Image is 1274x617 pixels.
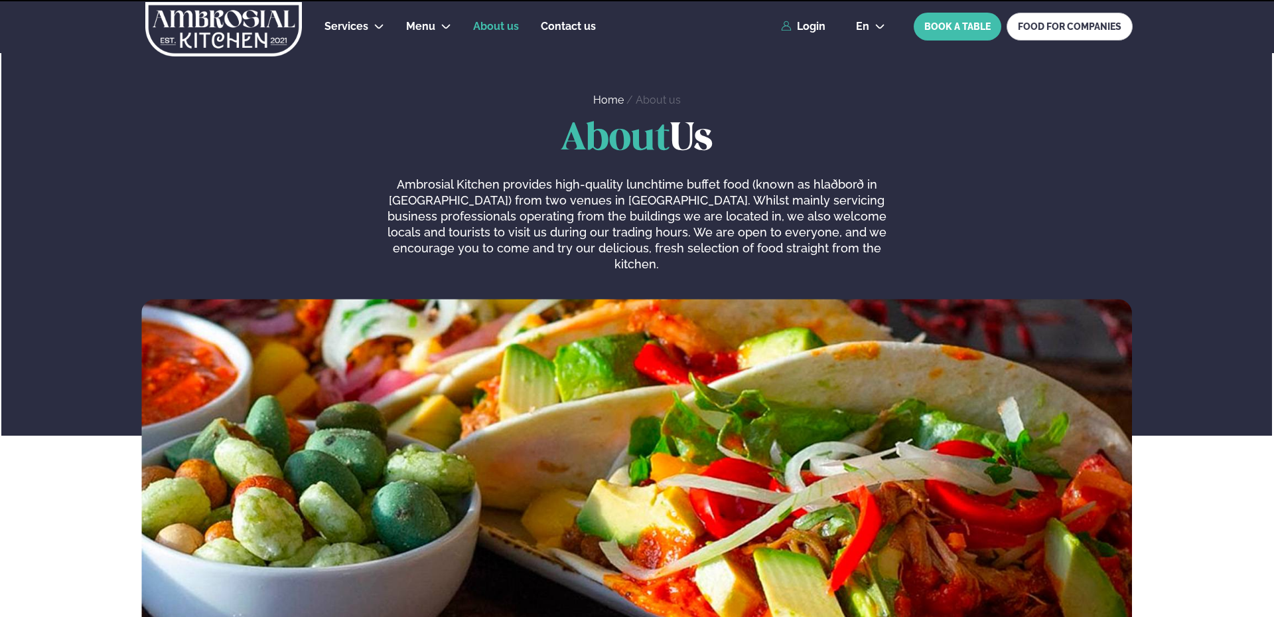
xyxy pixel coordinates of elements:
[324,19,368,35] a: Services
[626,94,636,106] span: /
[781,21,825,33] a: Login
[845,21,896,32] button: en
[541,19,596,35] a: Contact us
[856,21,869,32] span: en
[145,2,303,56] img: logo
[593,94,624,106] a: Home
[473,19,519,35] a: About us
[406,20,435,33] span: Menu
[914,13,1001,41] button: BOOK A TABLE
[141,118,1132,161] h1: Us
[406,19,435,35] a: Menu
[561,121,670,157] span: About
[386,177,888,272] p: Ambrosial Kitchen provides high-quality lunchtime buffet food (known as hlaðborð in [GEOGRAPHIC_D...
[324,20,368,33] span: Services
[541,20,596,33] span: Contact us
[473,20,519,33] span: About us
[636,94,681,106] a: About us
[1007,13,1133,41] a: FOOD FOR COMPANIES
